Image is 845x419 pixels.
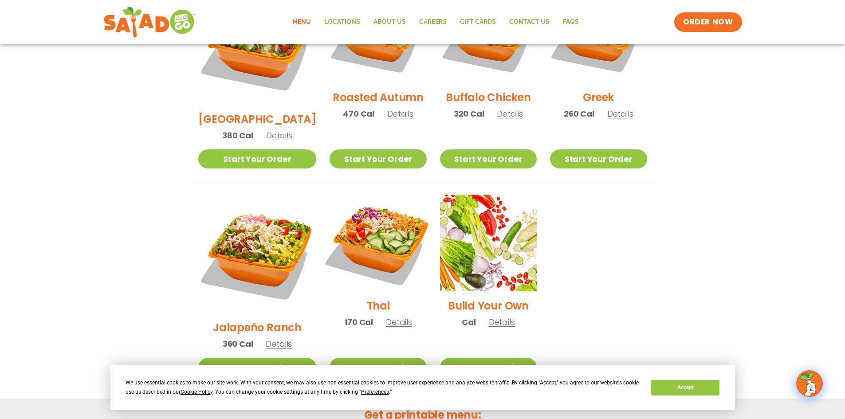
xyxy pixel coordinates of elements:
[286,12,318,32] a: Menu
[462,316,476,328] span: Cal
[386,317,412,328] span: Details
[797,371,822,396] img: wpChatIcon
[564,108,594,120] span: 260 Cal
[446,90,531,105] h2: Buffalo Chicken
[503,12,556,32] a: Contact Us
[222,129,253,141] span: 380 Cal
[343,108,374,120] span: 470 Cal
[266,338,292,349] span: Details
[556,12,586,32] a: FAQs
[223,338,253,350] span: 360 Cal
[387,108,413,119] span: Details
[607,108,633,119] span: Details
[286,12,586,32] nav: Menu
[448,298,529,313] h2: Build Your Own
[321,186,435,300] img: Product photo for Thai Salad
[367,298,390,313] h2: Thai
[550,149,647,168] a: Start Your Order
[266,130,292,141] span: Details
[110,365,735,410] div: Cookie Consent Prompt
[330,149,426,168] a: Start Your Order
[440,195,537,291] img: Product photo for Build Your Own
[583,90,614,105] h2: Greek
[181,389,212,395] span: Cookie Policy
[651,380,719,396] button: Accept
[198,358,317,377] a: Start Your Order
[126,378,641,397] div: We use essential cookies to make our site work. With your consent, we may also use non-essential ...
[103,4,197,40] img: new-SAG-logo-768×292
[454,108,484,120] span: 320 Cal
[367,12,413,32] a: About Us
[198,195,317,313] img: Product photo for Jalapeño Ranch Salad
[453,12,503,32] a: GIFT CARDS
[497,108,523,119] span: Details
[489,317,515,328] span: Details
[683,17,733,27] span: ORDER NOW
[440,149,537,168] a: Start Your Order
[330,358,426,377] a: Start Your Order
[198,149,317,168] a: Start Your Order
[440,358,537,377] a: Start Your Order
[318,12,367,32] a: Locations
[361,389,389,395] span: Preferences
[213,320,302,335] h2: Jalapeño Ranch
[674,12,742,32] a: ORDER NOW
[198,111,317,127] h2: [GEOGRAPHIC_DATA]
[413,12,453,32] a: Careers
[333,90,424,105] h2: Roasted Autumn
[344,316,373,328] span: 170 Cal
